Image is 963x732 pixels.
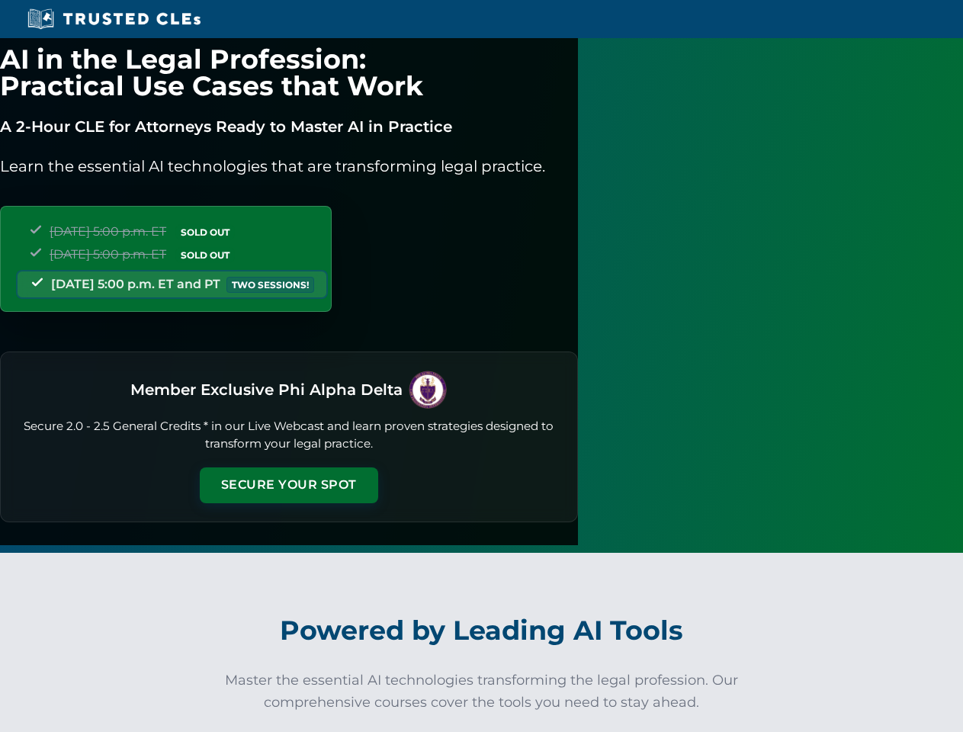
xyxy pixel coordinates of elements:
img: PAD [409,371,447,409]
p: Master the essential AI technologies transforming the legal profession. Our comprehensive courses... [215,669,749,714]
span: SOLD OUT [175,224,235,240]
span: [DATE] 5:00 p.m. ET [50,224,166,239]
img: Trusted CLEs [23,8,205,30]
p: Secure 2.0 - 2.5 General Credits * in our Live Webcast and learn proven strategies designed to tr... [19,418,559,453]
span: [DATE] 5:00 p.m. ET [50,247,166,262]
h3: Member Exclusive Phi Alpha Delta [130,376,403,403]
button: Secure Your Spot [200,467,378,502]
h2: Powered by Leading AI Tools [59,604,904,657]
span: SOLD OUT [175,247,235,263]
